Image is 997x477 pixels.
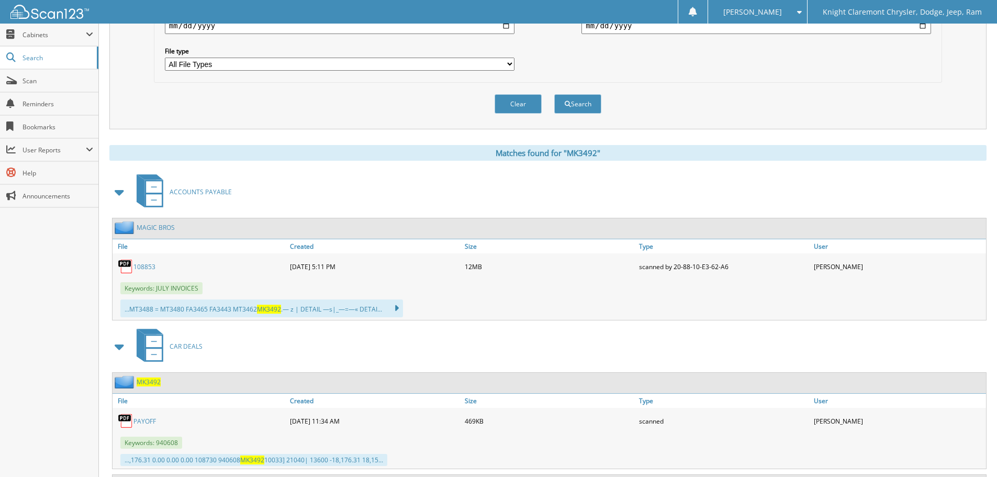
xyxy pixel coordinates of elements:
[240,456,264,464] span: MK3492
[165,47,514,56] label: File type
[23,192,93,201] span: Announcements
[118,259,133,274] img: PDF.png
[287,411,462,431] div: [DATE] 11:34 AM
[115,221,137,234] img: folder2.png
[811,394,986,408] a: User
[120,437,182,449] span: Keywords: 940608
[811,411,986,431] div: [PERSON_NAME]
[495,94,542,114] button: Clear
[581,17,931,34] input: end
[10,5,89,19] img: scan123-logo-white.svg
[462,239,637,253] a: Size
[130,171,232,213] a: ACCOUNTS PAYABLE
[23,123,93,131] span: Bookmarks
[23,99,93,108] span: Reminders
[462,411,637,431] div: 469KB
[636,394,811,408] a: Type
[165,17,514,34] input: start
[554,94,601,114] button: Search
[462,256,637,277] div: 12MB
[23,53,92,62] span: Search
[636,256,811,277] div: scanned by 20-88-10-E3-62-A6
[23,76,93,85] span: Scan
[636,239,811,253] a: Type
[23,30,86,39] span: Cabinets
[823,9,982,15] span: Knight Claremont Chrysler, Dodge, Jeep, Ram
[133,262,155,271] a: 108853
[113,394,287,408] a: File
[287,256,462,277] div: [DATE] 5:11 PM
[636,411,811,431] div: scanned
[257,305,281,314] span: MK3492
[23,169,93,178] span: Help
[462,394,637,408] a: Size
[120,454,387,466] div: ...,176.31 0.00 0.00 0.00 108730 940608 10033] 21040| 13600 -18,176.31 18,15...
[137,378,161,386] a: MK3492
[170,187,232,196] span: ACCOUNTS PAYABLE
[811,239,986,253] a: User
[130,326,203,367] a: CAR DEALS
[120,282,203,294] span: Keywords: JULY INVOICES
[120,299,403,317] div: ...MT3488 = MT3480 FA3465 FA3443 MT3462 .— z | DETAIL —s|_—=—« DETAI...
[109,145,987,161] div: Matches found for "MK3492"
[287,239,462,253] a: Created
[723,9,782,15] span: [PERSON_NAME]
[23,146,86,154] span: User Reports
[945,427,997,477] iframe: Chat Widget
[115,375,137,389] img: folder2.png
[170,342,203,351] span: CAR DEALS
[133,417,156,426] a: PAYOFF
[118,413,133,429] img: PDF.png
[811,256,986,277] div: [PERSON_NAME]
[113,239,287,253] a: File
[287,394,462,408] a: Created
[137,223,175,232] a: MAGIC BROS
